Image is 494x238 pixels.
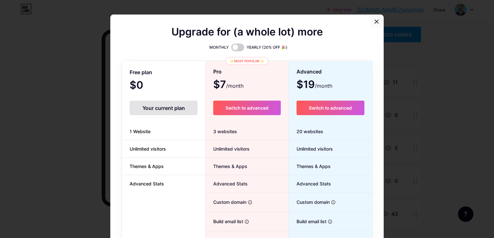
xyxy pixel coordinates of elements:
[122,180,172,187] span: Advanced Stats
[289,199,330,205] span: Custom domain
[225,57,268,65] div: ✨ Most popular ✨
[213,66,222,77] span: Pro
[315,82,332,90] span: /month
[206,199,246,205] span: Custom domain
[297,66,322,77] span: Advanced
[297,101,364,115] button: Switch to advanced
[171,28,323,36] span: Upgrade for (a whole lot) more
[213,81,243,90] span: $7
[289,163,331,170] span: Themes & Apps
[289,123,372,140] div: 20 websites
[122,128,158,135] span: 1 Website
[130,101,197,115] div: Your current plan
[289,218,326,225] span: Build email list
[226,82,243,90] span: /month
[206,163,247,170] span: Themes & Apps
[206,180,248,187] span: Advanced Stats
[206,145,250,152] span: Unlimited visitors
[206,123,288,140] div: 3 websites
[309,105,352,111] span: Switch to advanced
[289,145,333,152] span: Unlimited visitors
[247,44,288,51] span: YEARLY (20% OFF 🎉)
[122,145,174,152] span: Unlimited visitors
[206,218,243,225] span: Build email list
[122,163,171,170] span: Themes & Apps
[130,81,160,90] span: $0
[225,105,269,111] span: Switch to advanced
[289,180,331,187] span: Advanced Stats
[213,101,280,115] button: Switch to advanced
[130,67,152,78] span: Free plan
[209,44,229,51] span: MONTHLY
[297,81,332,90] span: $19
